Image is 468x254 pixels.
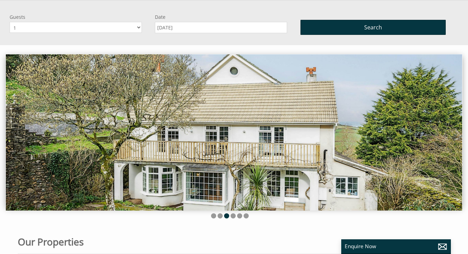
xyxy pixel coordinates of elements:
[10,14,142,20] label: Guests
[18,235,299,248] h1: Our Properties
[155,22,287,33] input: Arrival Date
[300,20,446,35] button: Search
[155,14,287,20] label: Date
[364,24,382,31] span: Search
[345,243,447,250] p: Enquire Now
